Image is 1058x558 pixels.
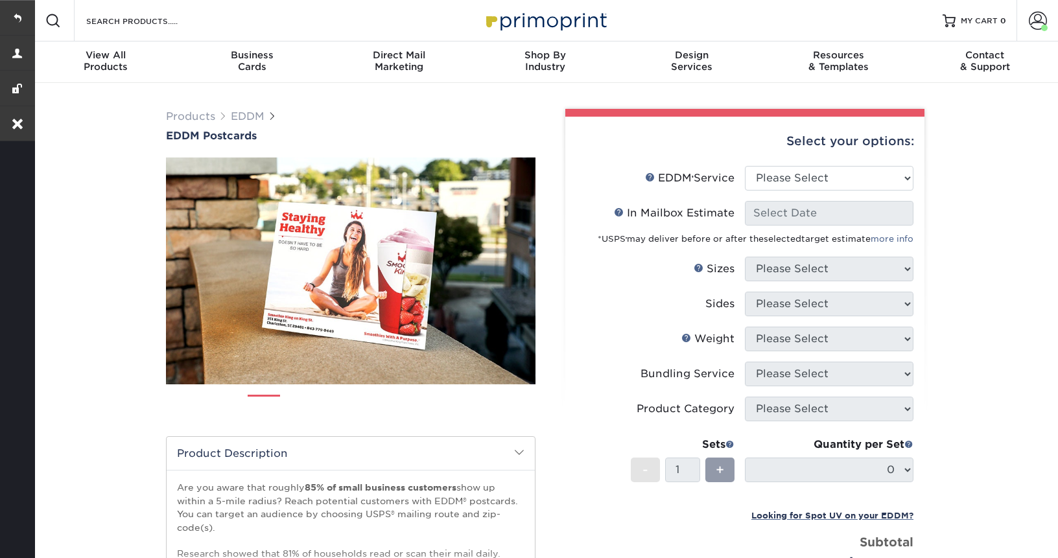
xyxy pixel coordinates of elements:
[716,460,724,480] span: +
[765,41,911,83] a: Resources& Templates
[166,143,535,399] img: EDDM Postcards 01
[871,234,913,244] a: more info
[472,41,618,83] a: Shop ByIndustry
[641,366,735,382] div: Bundling Service
[85,13,211,29] input: SEARCH PRODUCTS.....
[421,389,454,422] img: EDDM 05
[694,261,735,277] div: Sizes
[598,234,913,244] small: *USPS may deliver before or after the target estimate
[911,49,1058,73] div: & Support
[32,41,179,83] a: View AllProducts
[751,511,913,520] small: Looking for Spot UV on your EDDM?
[642,460,648,480] span: -
[378,389,410,422] img: EDDM 04
[325,41,472,83] a: Direct MailMarketing
[645,170,735,186] div: EDDM Service
[631,437,735,452] div: Sets
[32,49,179,61] span: View All
[335,389,367,422] img: EDDM 03
[765,49,911,61] span: Resources
[480,6,610,34] img: Primoprint
[692,175,694,180] sup: ®
[1000,16,1006,25] span: 0
[179,41,325,83] a: BusinessCards
[167,437,535,470] h2: Product Description
[179,49,325,61] span: Business
[751,509,913,521] a: Looking for Spot UV on your EDDM?
[32,49,179,73] div: Products
[472,49,618,61] span: Shop By
[231,110,264,122] a: EDDM
[325,49,472,61] span: Direct Mail
[764,234,801,244] span: selected
[166,130,257,142] span: EDDM Postcards
[765,49,911,73] div: & Templates
[576,117,914,166] div: Select your options:
[705,296,735,312] div: Sides
[745,437,913,452] div: Quantity per Set
[614,205,735,221] div: In Mailbox Estimate
[911,49,1058,61] span: Contact
[325,49,472,73] div: Marketing
[248,390,280,423] img: EDDM 01
[618,49,765,73] div: Services
[618,49,765,61] span: Design
[618,41,765,83] a: DesignServices
[681,331,735,347] div: Weight
[637,401,735,417] div: Product Category
[745,201,913,226] input: Select Date
[961,16,998,27] span: MY CART
[626,237,627,240] sup: ®
[305,482,456,493] strong: 85% of small business customers
[166,130,535,142] a: EDDM Postcards
[179,49,325,73] div: Cards
[166,110,215,122] a: Products
[860,535,913,549] strong: Subtotal
[472,49,618,73] div: Industry
[911,41,1058,83] a: Contact& Support
[291,389,323,422] img: EDDM 02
